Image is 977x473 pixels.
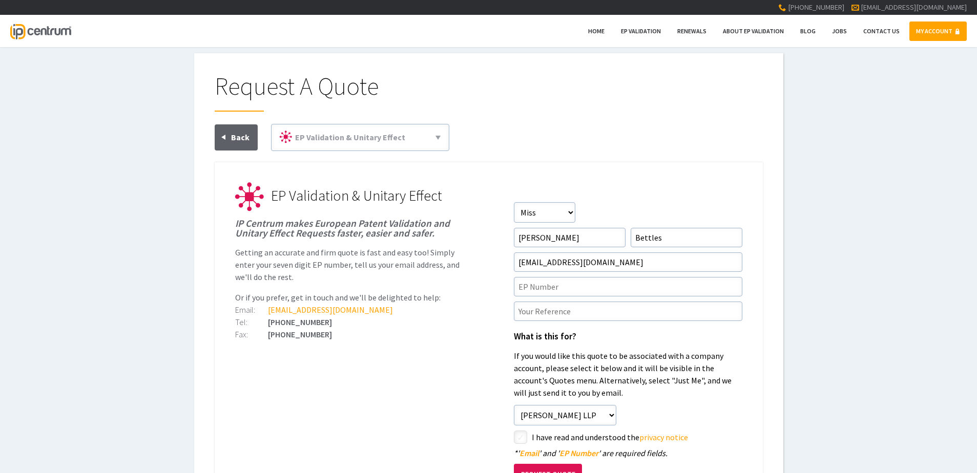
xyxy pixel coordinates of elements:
div: Tel: [235,318,268,326]
h1: What is this for? [514,332,742,341]
span: Jobs [832,27,847,35]
h1: Request A Quote [215,74,763,112]
a: IP Centrum [10,15,71,47]
span: EP Validation & Unitary Effect [295,132,405,142]
span: Email [519,448,539,458]
a: About EP Validation [716,21,791,41]
span: Back [231,132,250,142]
label: I have read and understood the [532,431,742,444]
span: Blog [800,27,816,35]
input: EP Number [514,277,742,296]
a: Back [215,124,258,150]
a: [EMAIL_ADDRESS][DOMAIN_NAME] [268,305,393,315]
a: privacy notice [639,432,688,442]
span: EP Validation & Unitary Effect [271,186,442,205]
input: Surname [631,228,742,247]
a: Home [581,21,611,41]
span: EP Validation [621,27,661,35]
a: Blog [794,21,822,41]
div: Fax: [235,330,268,338]
div: ' ' and ' ' are required fields. [514,449,742,457]
input: First Name [514,228,626,247]
span: [PHONE_NUMBER] [788,3,844,12]
span: About EP Validation [723,27,784,35]
a: [EMAIL_ADDRESS][DOMAIN_NAME] [861,3,967,12]
label: styled-checkbox [514,431,527,444]
input: Email [514,252,742,272]
div: [PHONE_NUMBER] [235,330,464,338]
a: Renewals [671,21,713,41]
a: MY ACCOUNT [909,21,967,41]
span: Contact Us [863,27,900,35]
span: Home [588,27,605,35]
p: Getting an accurate and firm quote is fast and easy too! Simply enter your seven digit EP number,... [235,246,464,283]
input: Your Reference [514,302,742,321]
span: EP Number [559,448,598,458]
a: EP Validation [614,21,668,41]
div: Email: [235,306,268,314]
p: Or if you prefer, get in touch and we'll be delighted to help: [235,291,464,304]
span: Renewals [677,27,706,35]
p: If you would like this quote to be associated with a company account, please select it below and ... [514,350,742,399]
a: Contact Us [857,21,906,41]
h1: IP Centrum makes European Patent Validation and Unitary Effect Requests faster, easier and safer. [235,219,464,238]
div: [PHONE_NUMBER] [235,318,464,326]
a: Jobs [825,21,854,41]
a: EP Validation & Unitary Effect [276,128,445,146]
